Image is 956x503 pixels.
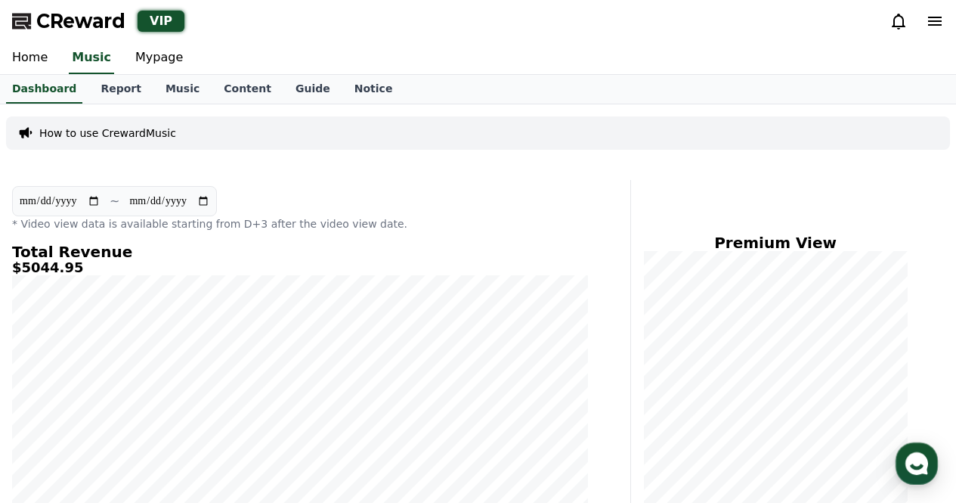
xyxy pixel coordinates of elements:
h5: $5044.95 [12,260,588,275]
a: Guide [283,75,342,104]
a: Content [212,75,283,104]
h4: Premium View [643,234,908,251]
span: CReward [36,9,125,33]
a: How to use CrewardMusic [39,126,176,141]
a: Report [88,75,153,104]
a: CReward [12,9,125,33]
h4: Total Revenue [12,244,588,260]
p: * Video view data is available starting from D+3 after the video view date. [12,216,588,231]
a: Notice [342,75,405,104]
p: ~ [110,192,119,210]
a: Mypage [123,42,195,74]
div: VIP [138,11,184,32]
a: Music [153,75,212,104]
a: Music [69,42,114,74]
a: Dashboard [6,75,82,104]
